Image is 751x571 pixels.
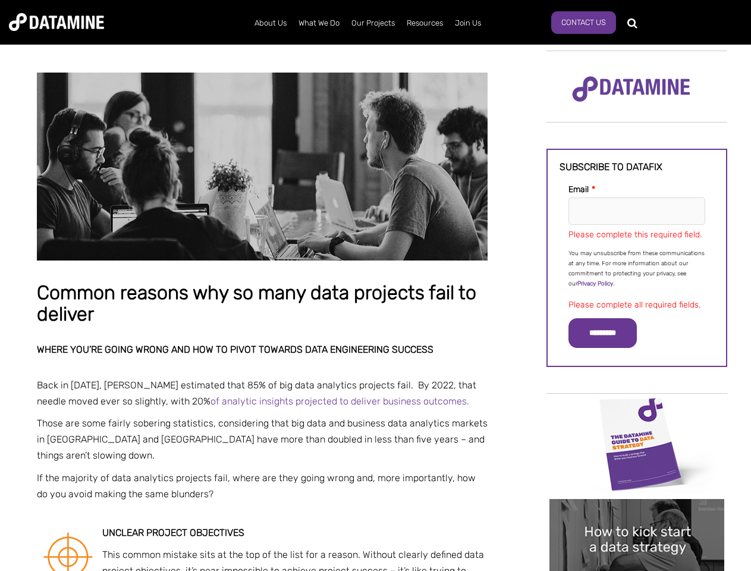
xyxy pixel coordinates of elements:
a: Our Projects [345,8,401,39]
span: Email [568,184,589,194]
label: Please complete this required field. [568,230,702,240]
p: If the majority of data analytics projects fail, where are they going wrong and, more importantly... [37,470,488,502]
strong: Unclear project objectives [102,527,244,538]
img: Datamine Logo No Strapline - Purple [564,68,698,110]
p: Those are some fairly sobering statistics, considering that big data and business data analytics ... [37,415,488,464]
p: Back in [DATE], [PERSON_NAME] estimated that 85% of big data analytics projects fail. By 2022, th... [37,377,488,409]
h1: Common reasons why so many data projects fail to deliver [37,283,488,325]
a: of analytic insights projected to deliver business outcomes. [210,396,469,407]
img: Data Strategy Cover thumbnail [549,395,724,493]
a: Contact Us [551,11,616,34]
img: Common reasons why so many data projects fail to deliver [37,73,488,261]
p: You may unsubscribe from these communications at any time. For more information about our commitm... [568,249,705,289]
label: Please complete all required fields. [568,300,700,310]
img: Datamine [9,13,104,31]
a: Resources [401,8,449,39]
a: Join Us [449,8,487,39]
a: What We Do [293,8,345,39]
h2: Where you’re going wrong and how to pivot towards data engineering success [37,344,488,355]
a: About Us [249,8,293,39]
a: Privacy Policy [577,280,613,287]
h3: Subscribe to datafix [560,162,714,172]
